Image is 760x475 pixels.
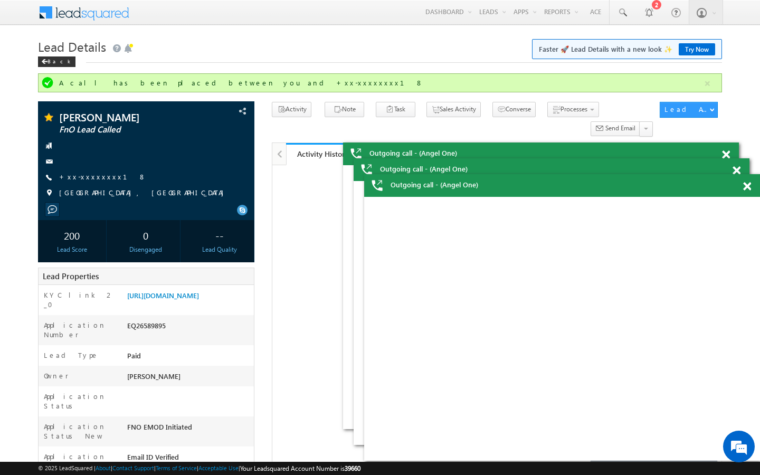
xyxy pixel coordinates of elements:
[679,43,715,55] a: Try Now
[112,464,154,471] a: Contact Support
[380,164,468,174] span: Outgoing call - (Angel One)
[240,464,360,472] span: Your Leadsquared Account Number is
[43,271,99,281] span: Lead Properties
[426,102,481,117] button: Sales Activity
[38,56,75,67] div: Back
[391,180,478,189] span: Outgoing call - (Angel One)
[125,350,254,365] div: Paid
[125,422,254,436] div: FNO EMOD Initiated
[198,464,239,471] a: Acceptable Use
[188,225,251,245] div: --
[44,350,99,360] label: Lead Type
[59,78,703,88] div: A call has been placed between you and +xx-xxxxxxxx18
[591,121,640,137] button: Send Email
[41,225,103,245] div: 200
[660,102,718,118] button: Lead Actions
[59,188,229,198] span: [GEOGRAPHIC_DATA], [GEOGRAPHIC_DATA]
[492,102,536,117] button: Converse
[539,44,715,54] span: Faster 🚀 Lead Details with a new look ✨
[115,225,177,245] div: 0
[547,102,599,117] button: Processes
[38,56,81,65] a: Back
[44,392,117,411] label: Application Status
[44,290,117,309] label: KYC link 2_0
[272,102,311,117] button: Activity
[560,105,587,113] span: Processes
[345,464,360,472] span: 39660
[96,464,111,471] a: About
[376,102,415,117] button: Task
[38,38,106,55] span: Lead Details
[156,464,197,471] a: Terms of Service
[188,245,251,254] div: Lead Quality
[59,112,193,122] span: [PERSON_NAME]
[44,371,69,381] label: Owner
[125,452,254,467] div: Email ID Verified
[59,125,193,135] span: FnO Lead Called
[38,463,360,473] span: © 2025 LeadSquared | | | | |
[664,104,709,114] div: Lead Actions
[605,123,635,133] span: Send Email
[325,102,364,117] button: Note
[59,172,146,181] a: +xx-xxxxxxxx18
[127,291,199,300] a: [URL][DOMAIN_NAME]
[294,149,352,159] div: Activity History
[369,148,457,158] span: Outgoing call - (Angel One)
[286,143,360,165] a: Activity History
[125,320,254,335] div: EQ26589895
[127,372,180,381] span: [PERSON_NAME]
[41,245,103,254] div: Lead Score
[44,422,117,441] label: Application Status New
[44,320,117,339] label: Application Number
[115,245,177,254] div: Disengaged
